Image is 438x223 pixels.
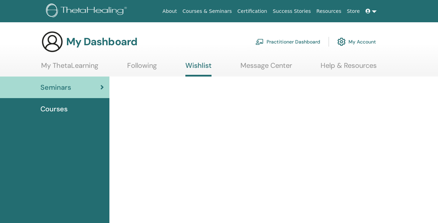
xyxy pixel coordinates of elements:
[255,34,320,49] a: Practitioner Dashboard
[321,61,377,75] a: Help & Resources
[240,61,292,75] a: Message Center
[337,36,346,48] img: cog.svg
[160,5,179,18] a: About
[127,61,157,75] a: Following
[40,82,71,93] span: Seminars
[337,34,376,49] a: My Account
[40,104,68,114] span: Courses
[314,5,344,18] a: Resources
[180,5,235,18] a: Courses & Seminars
[66,35,137,48] h3: My Dashboard
[41,61,98,75] a: My ThetaLearning
[46,3,129,19] img: logo.png
[41,31,63,53] img: generic-user-icon.jpg
[344,5,363,18] a: Store
[235,5,270,18] a: Certification
[270,5,314,18] a: Success Stories
[255,39,264,45] img: chalkboard-teacher.svg
[185,61,212,77] a: Wishlist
